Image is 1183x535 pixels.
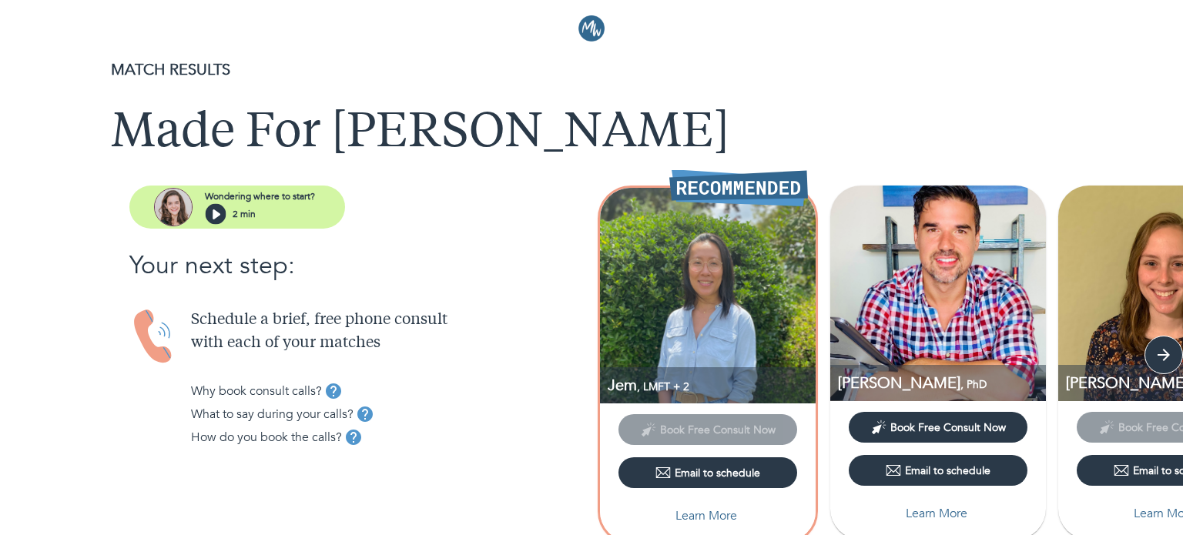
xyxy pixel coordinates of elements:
[849,498,1027,529] button: Learn More
[578,15,605,42] img: Logo
[191,309,591,355] p: Schedule a brief, free phone consult with each of your matches
[886,463,990,478] div: Email to schedule
[129,309,179,365] img: Handset
[849,412,1027,443] button: Book Free Consult Now
[154,188,193,226] img: assistant
[111,59,1072,82] p: MATCH RESULTS
[205,189,315,203] p: Wondering where to start?
[830,186,1046,401] img: Thomas Whitfield profile
[354,403,377,426] button: tooltip
[600,188,816,403] img: Jem Wong profile
[960,377,987,392] span: , PhD
[655,465,760,480] div: Email to schedule
[618,422,797,436] span: This provider has not yet shared their calendar link. Please email the provider to schedule
[233,207,256,221] p: 2 min
[129,186,345,229] button: assistantWondering where to start?2 min
[849,455,1027,486] button: Email to schedule
[637,380,689,394] span: , LMFT + 2
[191,405,354,423] p: What to say during your calls?
[322,380,345,403] button: tooltip
[838,373,1046,393] p: PhD
[111,106,1072,162] h1: Made For [PERSON_NAME]
[906,504,967,523] p: Learn More
[129,247,591,284] p: Your next step:
[675,507,737,525] p: Learn More
[191,428,342,446] p: How do you book the calls?
[608,375,816,396] p: LMFT, Coaching, Integrative Practitioner
[618,500,797,531] button: Learn More
[191,382,322,400] p: Why book consult calls?
[890,420,1006,435] span: Book Free Consult Now
[618,457,797,488] button: Email to schedule
[342,426,365,449] button: tooltip
[669,169,808,206] img: Recommended Therapist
